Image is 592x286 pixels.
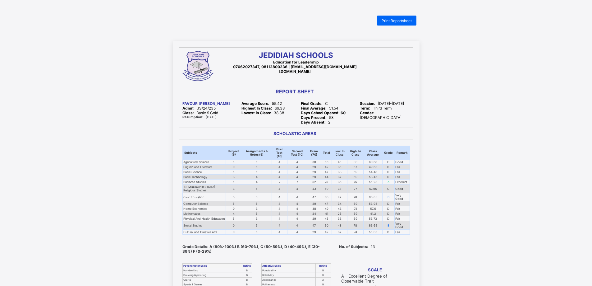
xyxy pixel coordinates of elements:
th: Project (5) [226,146,242,160]
td: 47 [307,221,321,230]
td: 69 [347,170,364,175]
th: Low. In Class [332,146,347,160]
b: Highest In Class: [241,106,272,110]
td: 4 [287,175,307,180]
td: 47 [321,170,332,175]
td: 49.63 [364,165,382,170]
td: D [382,230,394,235]
b: Term: [360,106,370,110]
td: Mathematics [182,211,226,216]
span: 51.54 [301,106,338,110]
b: Gender: [360,110,374,115]
th: First Test (10) [272,146,287,160]
td: Crafts [182,278,242,282]
td: 5 [226,160,242,165]
td: Fair [394,165,410,170]
td: 43 [307,185,321,193]
th: Rating [242,264,252,268]
td: Fair [394,206,410,211]
td: 4 [287,170,307,175]
td: 75 [321,180,332,185]
td: 0 [226,165,242,170]
td: 35 [332,165,347,170]
td: 3 [226,193,242,201]
td: D [382,211,394,216]
b: REPORT SHEET [276,88,314,95]
td: 69 [347,216,364,221]
td: 4 [287,193,307,201]
td: 24 [307,211,321,216]
td: 78 [347,193,364,201]
td: [DEMOGRAPHIC_DATA] Religious Studies [182,185,226,193]
td: Business Studies [182,180,226,185]
td: 3 [226,185,242,193]
td: 4 [272,165,287,170]
td: Fair [394,170,410,175]
span: 69.38 [241,106,285,110]
span: 58 [301,115,333,120]
td: 44 [321,175,332,180]
td: D [382,165,394,170]
td: 60.68 [364,160,382,165]
td: 5 [242,160,272,165]
td: 42 [321,165,332,170]
td: 3 [242,216,272,221]
td: 4 [287,211,307,216]
th: Remark [394,146,410,160]
td: 45 [332,160,347,165]
b: No. of Subjects: [339,244,368,249]
b: 07062027347, 08112800236 | [EMAIL_ADDRESS][DOMAIN_NAME] [233,64,357,69]
span: Education for Leadership [273,60,319,64]
td: A [382,180,394,185]
td: B [242,268,252,273]
td: 4 [287,221,307,230]
span: FAVOUR [PERSON_NAME] [182,101,230,106]
td: Good [394,160,410,165]
td: Fair [394,216,410,221]
span: 13 [339,244,375,249]
td: C [382,185,394,193]
td: 5 [242,201,272,206]
td: C [382,160,394,165]
td: 4 [272,201,287,206]
td: 5 [242,165,272,170]
span: Basic 9 Gold [182,110,218,115]
td: Fair [394,230,410,235]
td: Home Economics [182,206,226,211]
td: 75 [347,180,364,185]
b: Class: [182,110,194,115]
b: [DOMAIN_NAME] [279,69,311,74]
td: Civic Education [182,193,226,201]
th: High. In Class [347,146,364,160]
span: 55.42 [241,101,282,106]
td: 29 [307,201,321,206]
td: Basic Science [182,170,226,175]
td: 38 [307,206,321,211]
span: JEDIDIAH SCHOOLS [259,51,333,60]
td: Cultural and Creative Arts [182,230,226,235]
td: 63.65 [364,221,382,230]
td: 5 [226,201,242,206]
td: 3 [226,175,242,180]
td: 33 [332,216,347,221]
td: Drawing & painting [182,273,242,278]
td: 37 [332,185,347,193]
td: 4 [242,180,272,185]
td: 74 [347,206,364,211]
td: 43 [332,206,347,211]
span: [DEMOGRAPHIC_DATA] [360,110,402,120]
td: 4 [272,185,287,193]
td: 80 [347,160,364,165]
td: 0 [226,221,242,230]
th: Psychomotor Skills [182,264,242,268]
td: 33 [332,170,347,175]
td: 4 [272,193,287,201]
td: 4 [272,211,287,216]
span: [DATE] [182,115,217,119]
td: 7 [272,180,287,185]
td: 42 [321,230,332,235]
b: Grade Details: A (80%-100%) B (60-79%), C (50-59%), D (40-49%), E (30-39%) F (0-29%) [182,244,320,254]
td: 4 [272,206,287,211]
td: Social Studies [182,221,226,230]
td: 37 [332,175,347,180]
